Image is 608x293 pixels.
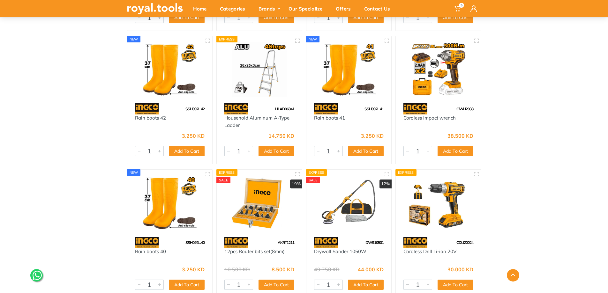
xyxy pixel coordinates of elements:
[216,177,230,183] div: SALE
[224,237,248,248] img: 91.webp
[259,146,294,156] button: Add To Cart
[361,133,384,138] div: 3.250 KD
[127,169,141,176] div: new
[185,106,205,111] span: SSH092L.42
[224,115,289,128] a: Household Aluminum A-Type Ladder
[314,248,366,254] a: Drywall Sander 1050W
[402,175,475,231] img: Royal Tools - Cordless Drill Li-ion 20V
[348,146,384,156] button: Add To Cart
[348,280,384,290] button: Add To Cart
[222,42,296,97] img: Royal Tools - Household Aluminum A-Type Ladder
[402,42,475,97] img: Royal Tools - Cordless impact wrench
[364,106,384,111] span: SSH092L.41
[268,133,294,138] div: 14.750 KD
[403,115,456,121] a: Cordless impact wrench
[314,267,340,272] div: 49.750 KD
[284,2,331,15] div: Our Specialize
[447,267,473,272] div: 30.000 KD
[306,36,320,42] div: new
[379,179,392,188] div: 12%
[189,2,215,15] div: Home
[395,169,417,176] div: Express
[222,175,296,231] img: Royal Tools - 12pcs Router bits set(8mm)
[169,13,205,23] button: Add To Cart
[135,237,159,248] img: 91.webp
[314,237,338,248] img: 91.webp
[438,280,473,290] button: Add To Cart
[272,267,294,272] div: 8.500 KD
[348,13,384,23] button: Add To Cart
[358,267,384,272] div: 44.000 KD
[135,103,159,114] img: 91.webp
[312,175,386,231] img: Royal Tools - Drywall Sander 1050W
[185,240,205,245] span: SSH092L.40
[182,133,205,138] div: 3.250 KD
[312,42,386,97] img: Royal Tools - Rain boots 41
[306,177,320,183] div: SALE
[278,240,294,245] span: AKRT1211
[224,103,248,114] img: 91.webp
[365,240,384,245] span: DWS10501
[135,115,166,121] a: Rain boots 42
[259,13,294,23] button: Add To Cart
[403,103,427,114] img: 91.webp
[331,2,360,15] div: Offers
[314,103,338,114] img: 91.webp
[275,106,294,111] span: HLAD06041
[133,175,207,231] img: Royal Tools - Rain boots 40
[127,36,141,42] div: new
[133,42,207,97] img: Royal Tools - Rain boots 42
[135,248,166,254] a: Rain boots 40
[182,267,205,272] div: 3.250 KD
[224,267,250,272] div: 10.500 KD
[306,169,327,176] div: Express
[447,133,473,138] div: 38.500 KD
[259,280,294,290] button: Add To Cart
[169,280,205,290] button: Add To Cart
[403,248,456,254] a: Cordless Drill Li-ion 20V
[216,169,237,176] div: Express
[215,2,254,15] div: Categories
[290,179,302,188] div: 19%
[456,106,473,111] span: CIWLI2038
[314,115,345,121] a: Rain boots 41
[459,3,464,8] span: 5
[169,146,205,156] button: Add To Cart
[216,36,237,42] div: Express
[403,237,427,248] img: 91.webp
[127,3,183,14] img: royal.tools Logo
[438,13,473,23] button: Add To Cart
[456,240,473,245] span: CDLI20024
[224,248,285,254] a: 12pcs Router bits set(8mm)
[438,146,473,156] button: Add To Cart
[254,2,284,15] div: Brands
[360,2,399,15] div: Contact Us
